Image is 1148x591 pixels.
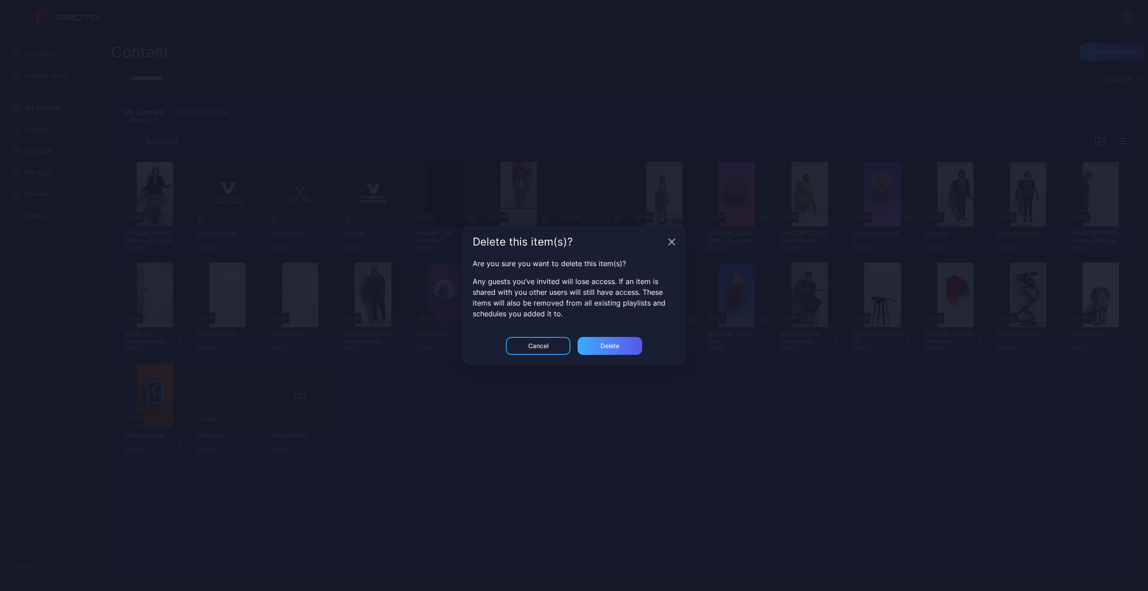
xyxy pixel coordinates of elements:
[473,237,665,247] div: Delete this item(s)?
[506,337,570,355] button: Cancel
[473,276,675,319] p: Any guests you’ve invited will lose access. If an item is shared with you other users will still ...
[528,342,548,349] div: Cancel
[600,342,619,349] div: Delete
[473,258,675,269] p: Are you sure you want to delete this item(s)?
[578,337,642,355] button: Delete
